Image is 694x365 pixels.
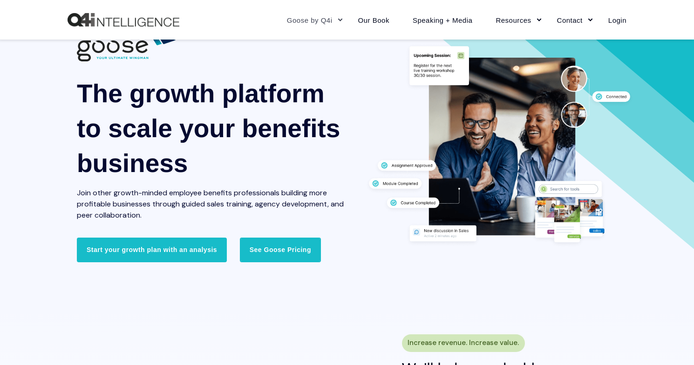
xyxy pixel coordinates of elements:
[77,188,344,220] span: Join other growth-minded employee benefits professionals building more profitable businesses thro...
[68,13,179,27] img: Q4intelligence, LLC logo
[363,42,636,249] img: Two professionals working together at a desk surrounded by graphics displaying different features...
[408,336,519,350] span: Increase revenue. Increase value.
[240,238,321,262] a: See Goose Pricing
[77,238,227,262] a: Start your growth plan with an analysis
[77,32,179,61] img: 01882 Goose Q4i Logo wTag-CC
[77,79,340,178] span: The growth platform to scale your benefits business
[68,13,179,27] a: Back to Home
